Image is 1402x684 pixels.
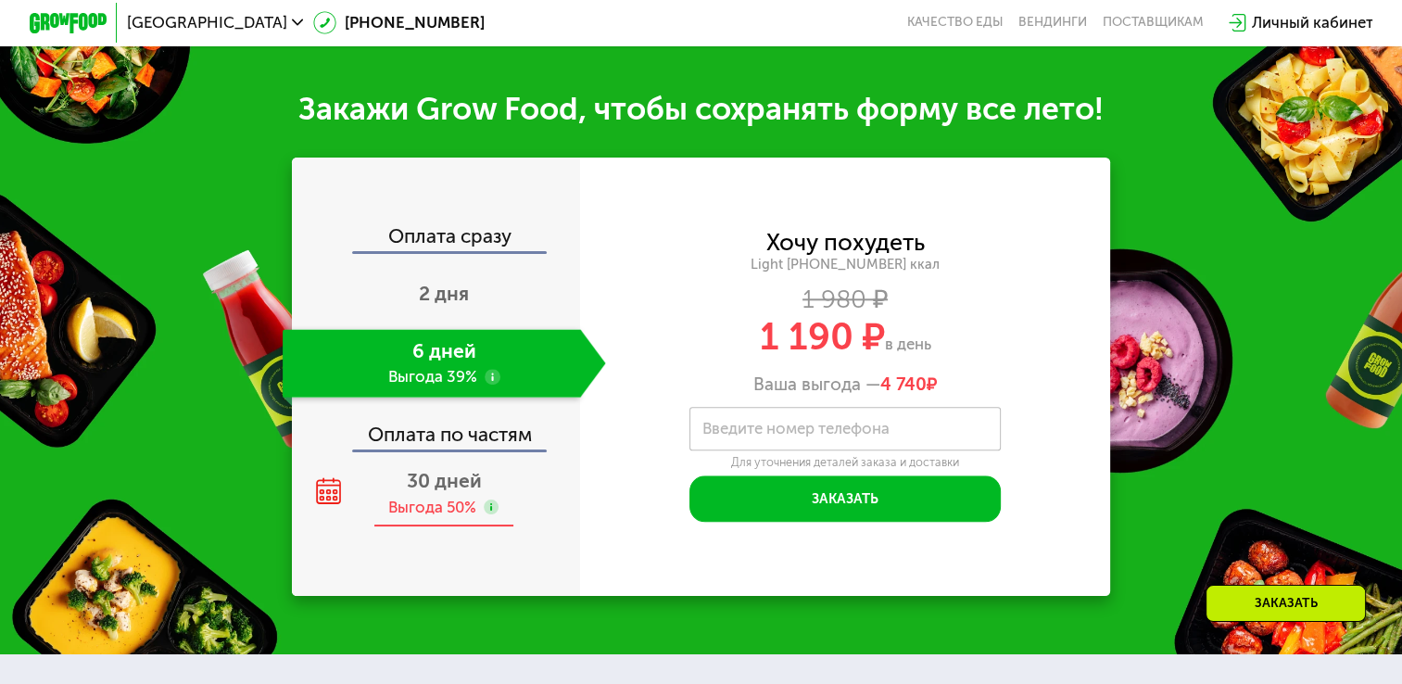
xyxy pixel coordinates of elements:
[580,288,1110,310] div: 1 980 ₽
[407,469,482,492] span: 30 дней
[689,455,1001,470] div: Для уточнения деталей заказа и доставки
[906,15,1003,31] a: Качество еды
[1251,11,1372,34] div: Личный кабинет
[580,374,1110,395] div: Ваша выгода —
[419,282,469,305] span: 2 дня
[702,424,890,435] label: Введите номер телефона
[884,335,930,353] span: в день
[879,374,926,395] span: 4 740
[689,475,1001,522] button: Заказать
[1206,585,1366,622] div: Заказать
[580,256,1110,273] div: Light [PHONE_NUMBER] ккал
[127,15,287,31] span: [GEOGRAPHIC_DATA]
[313,11,485,34] a: [PHONE_NUMBER]
[388,497,476,518] div: Выгода 50%
[1103,15,1204,31] div: поставщикам
[294,405,580,450] div: Оплата по частям
[765,232,924,253] div: Хочу похудеть
[1018,15,1087,31] a: Вендинги
[294,226,580,251] div: Оплата сразу
[759,314,884,359] span: 1 190 ₽
[879,374,937,395] span: ₽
